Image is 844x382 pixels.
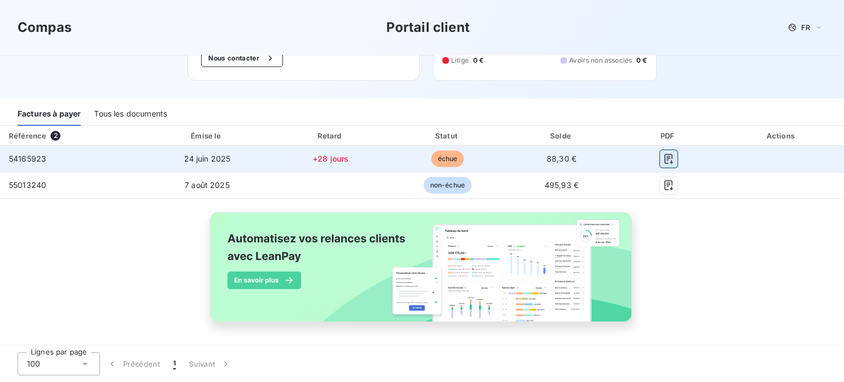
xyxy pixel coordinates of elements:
h3: Portail client [386,18,470,37]
div: Référence [9,131,46,140]
img: banner [200,206,644,341]
button: Précédent [100,352,166,375]
div: Solde [508,130,616,141]
div: Retard [274,130,387,141]
span: 100 [27,358,40,369]
div: Statut [392,130,503,141]
button: Suivant [182,352,238,375]
span: 55013240 [9,180,46,190]
button: Nous contacter [201,49,282,67]
span: +28 jours [313,154,348,163]
span: échue [431,151,464,167]
span: Avoirs non associés [569,56,632,65]
span: 88,30 € [547,154,576,163]
span: non-échue [424,177,471,193]
span: 7 août 2025 [185,180,230,190]
span: 0 € [636,56,647,65]
button: 1 [166,352,182,375]
div: PDF [620,130,717,141]
span: 24 juin 2025 [184,154,231,163]
h3: Compas [18,18,71,37]
span: 1 [173,358,176,369]
div: Tous les documents [94,103,167,126]
span: Litige [451,56,469,65]
span: 0 € [473,56,484,65]
span: 54165923 [9,154,46,163]
span: 2 [51,131,60,141]
span: 495,93 € [545,180,579,190]
div: Factures à payer [18,103,81,126]
div: Émise le [145,130,269,141]
div: Actions [721,130,842,141]
span: FR [801,23,810,32]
